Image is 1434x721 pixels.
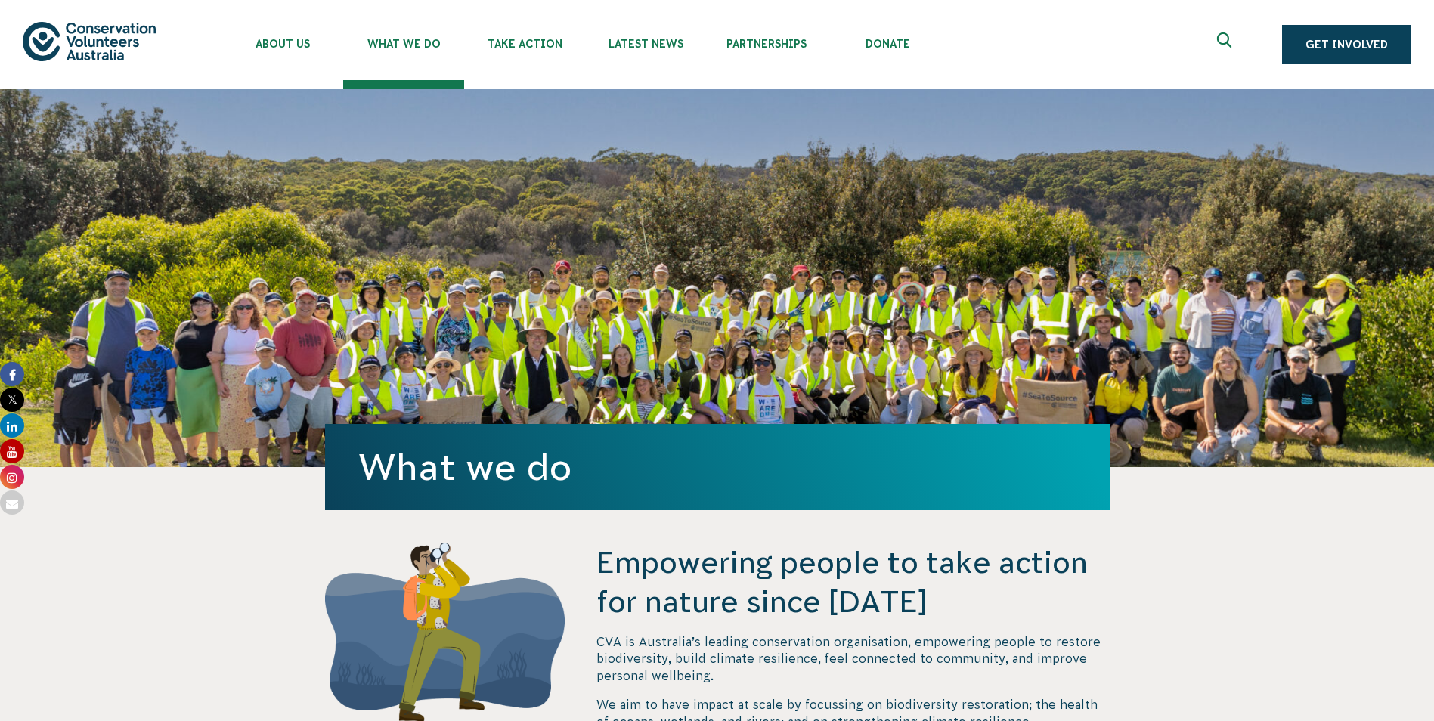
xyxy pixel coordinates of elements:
img: logo.svg [23,22,156,60]
a: Get Involved [1282,25,1411,64]
span: Donate [827,38,948,50]
span: Partnerships [706,38,827,50]
h4: Empowering people to take action for nature since [DATE] [596,543,1109,621]
span: About Us [222,38,343,50]
span: What We Do [343,38,464,50]
p: CVA is Australia’s leading conservation organisation, empowering people to restore biodiversity, ... [596,633,1109,684]
span: Latest News [585,38,706,50]
h1: What we do [358,447,1076,487]
span: Take Action [464,38,585,50]
button: Expand search box Close search box [1208,26,1244,63]
span: Expand search box [1217,32,1236,57]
